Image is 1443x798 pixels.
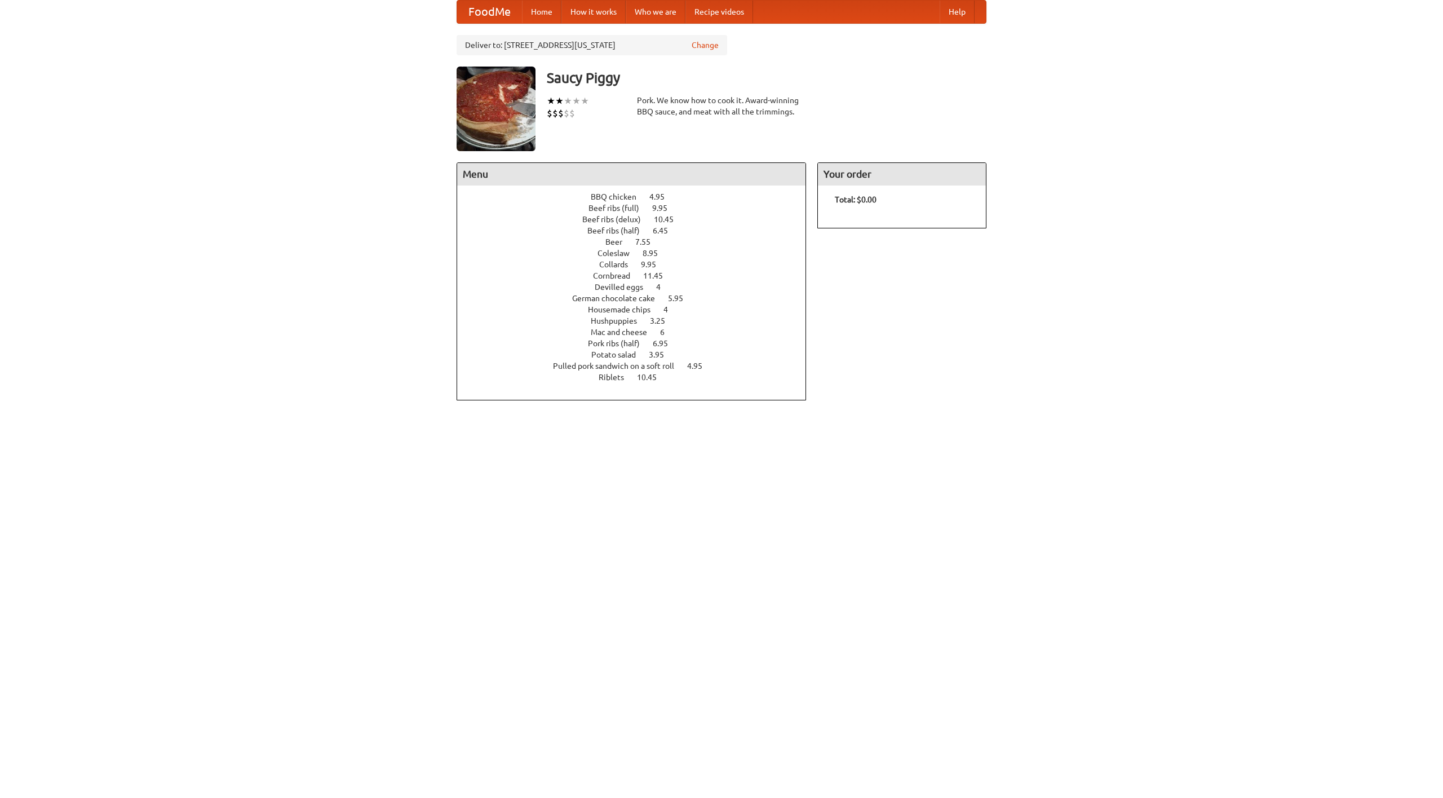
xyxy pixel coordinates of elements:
h3: Saucy Piggy [547,67,986,89]
span: 9.95 [652,204,679,213]
a: Potato salad 3.95 [591,350,685,359]
span: BBQ chicken [591,192,648,201]
span: 4 [656,283,672,292]
li: $ [547,107,552,120]
a: Beef ribs (full) 9.95 [588,204,688,213]
span: Beef ribs (full) [588,204,650,213]
span: Housemade chips [588,305,662,314]
span: Riblets [599,373,635,382]
span: Cornbread [593,271,641,280]
h4: Menu [457,163,805,186]
span: Hushpuppies [591,316,648,325]
span: German chocolate cake [572,294,666,303]
span: Beer [605,237,634,246]
a: German chocolate cake 5.95 [572,294,704,303]
a: How it works [561,1,626,23]
b: Total: $0.00 [835,195,877,204]
li: $ [564,107,569,120]
a: Beef ribs (half) 6.45 [587,226,689,235]
span: 11.45 [643,271,674,280]
a: BBQ chicken 4.95 [591,192,685,201]
span: 10.45 [637,373,668,382]
span: 9.95 [641,260,667,269]
a: Collards 9.95 [599,260,677,269]
span: Pulled pork sandwich on a soft roll [553,361,685,371]
a: Devilled eggs 4 [595,283,681,292]
span: 6.45 [653,226,679,235]
div: Deliver to: [STREET_ADDRESS][US_STATE] [457,35,727,55]
a: FoodMe [457,1,522,23]
span: Beef ribs (half) [587,226,651,235]
span: 3.95 [649,350,675,359]
span: Beef ribs (delux) [582,215,652,224]
a: Cornbread 11.45 [593,271,684,280]
img: angular.jpg [457,67,535,151]
li: $ [569,107,575,120]
a: Beef ribs (delux) 10.45 [582,215,694,224]
li: ★ [564,95,572,107]
a: Home [522,1,561,23]
a: Pork ribs (half) 6.95 [588,339,689,348]
li: ★ [547,95,555,107]
a: Mac and cheese 6 [591,328,685,337]
span: 5.95 [668,294,694,303]
a: Coleslaw 8.95 [597,249,679,258]
span: 10.45 [654,215,685,224]
a: Riblets 10.45 [599,373,678,382]
a: Change [692,39,719,51]
span: Coleslaw [597,249,641,258]
span: Potato salad [591,350,647,359]
span: 4.95 [649,192,676,201]
h4: Your order [818,163,986,186]
li: $ [552,107,558,120]
li: ★ [572,95,581,107]
a: Help [940,1,975,23]
span: Collards [599,260,639,269]
a: Housemade chips 4 [588,305,689,314]
span: Pork ribs (half) [588,339,651,348]
span: Mac and cheese [591,328,658,337]
a: Recipe videos [685,1,753,23]
span: 4.95 [687,361,714,371]
li: ★ [555,95,564,107]
div: Pork. We know how to cook it. Award-winning BBQ sauce, and meat with all the trimmings. [637,95,806,117]
li: ★ [581,95,589,107]
a: Pulled pork sandwich on a soft roll 4.95 [553,361,723,371]
span: 3.25 [650,316,676,325]
span: 6.95 [653,339,679,348]
span: 4 [663,305,679,314]
span: 7.55 [635,237,662,246]
span: 8.95 [643,249,669,258]
a: Hushpuppies 3.25 [591,316,686,325]
a: Beer 7.55 [605,237,671,246]
a: Who we are [626,1,685,23]
span: 6 [660,328,676,337]
li: $ [558,107,564,120]
span: Devilled eggs [595,283,654,292]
